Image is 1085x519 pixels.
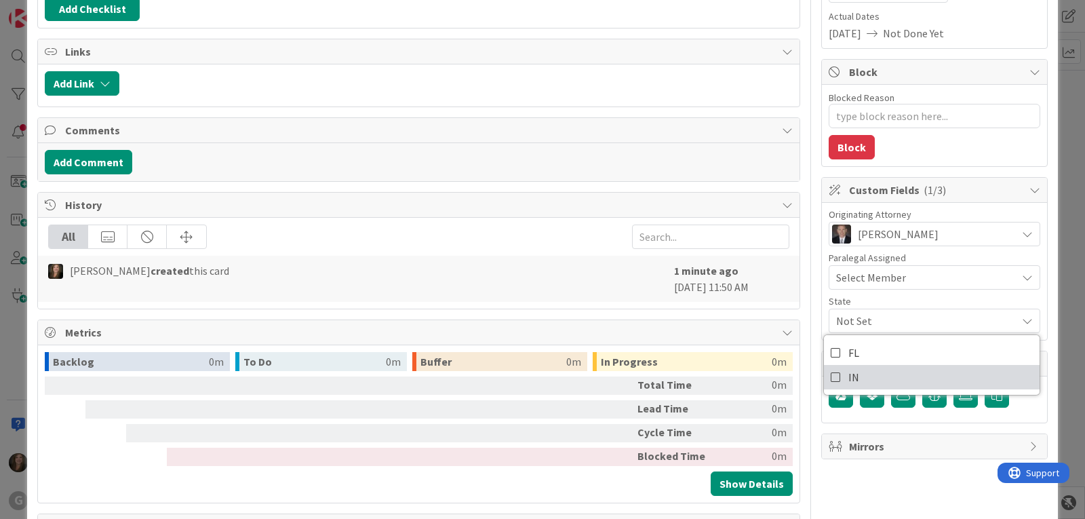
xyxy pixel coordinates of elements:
span: [PERSON_NAME] [858,226,939,242]
div: Buffer [420,352,566,371]
span: Actual Dates [829,9,1040,24]
div: 0m [566,352,581,371]
span: Support [28,2,62,18]
div: 0m [717,424,787,442]
b: 1 minute ago [674,264,738,277]
button: Add Comment [45,150,132,174]
span: [DATE] [829,25,861,41]
span: History [65,197,775,213]
div: Backlog [53,352,209,371]
a: FL [824,341,1040,365]
span: ( 1/3 ) [924,183,946,197]
label: Blocked Reason [829,92,894,104]
div: In Progress [601,352,772,371]
span: Custom Fields [849,182,1023,198]
div: Lead Time [637,400,712,419]
div: Blocked Time [637,448,712,466]
span: Block [849,64,1023,80]
img: SB [48,264,63,279]
div: [DATE] 11:50 AM [674,263,789,295]
div: Paralegal Assigned [829,253,1040,263]
div: 0m [717,400,787,419]
span: FL [848,343,859,363]
img: BG [832,225,851,244]
button: Add Link [45,71,119,96]
span: Metrics [65,324,775,341]
span: [PERSON_NAME] this card [70,263,229,279]
button: Block [829,135,875,159]
span: Not Set [836,313,1017,329]
span: Not Done Yet [883,25,944,41]
div: 0m [717,377,787,395]
div: 0m [386,352,401,371]
div: 0m [772,352,787,371]
button: Show Details [711,472,793,496]
div: To Do [243,352,387,371]
span: Comments [65,122,775,138]
span: Select Member [836,269,906,286]
input: Search... [632,225,789,249]
a: IN [824,365,1040,389]
div: 0m [209,352,224,371]
div: All [49,225,88,248]
div: State [829,296,1040,306]
span: Mirrors [849,438,1023,455]
span: IN [848,367,859,387]
b: created [151,264,189,277]
span: Links [65,43,775,60]
div: Total Time [637,377,712,395]
div: Cycle Time [637,424,712,442]
div: 0m [717,448,787,466]
div: Originating Attorney [829,210,1040,219]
